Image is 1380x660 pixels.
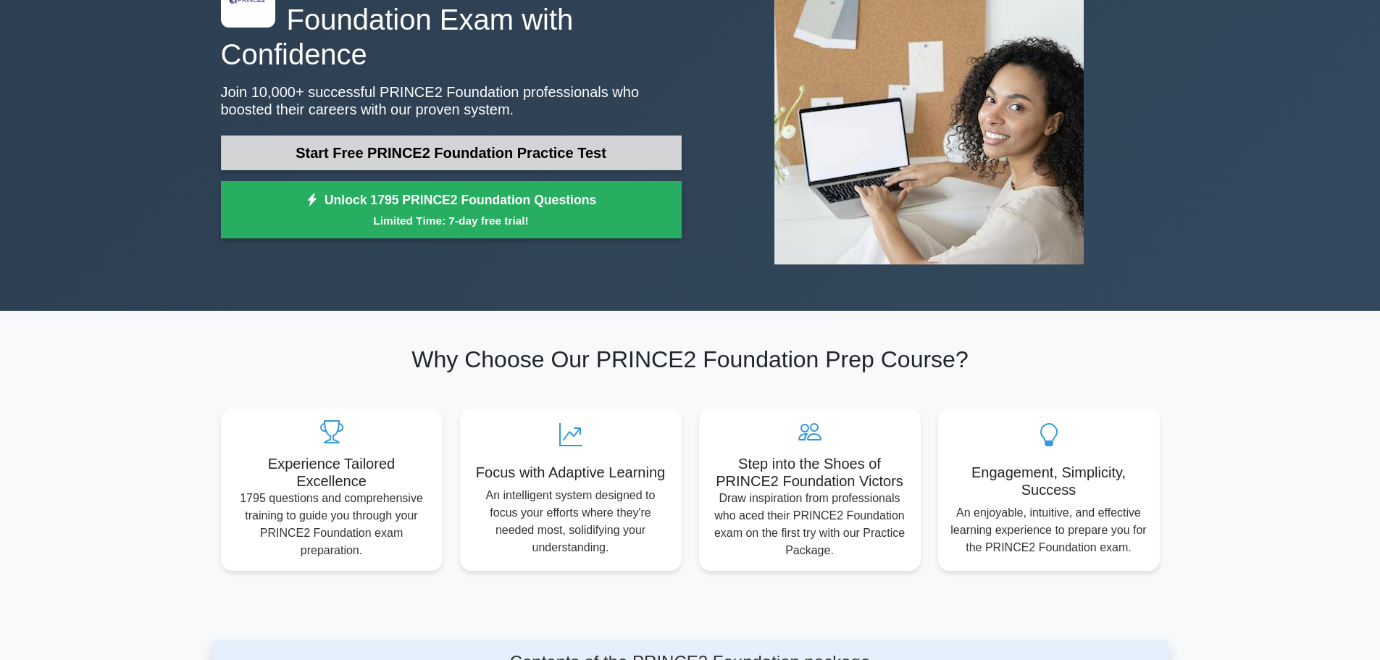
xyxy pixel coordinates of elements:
h5: Experience Tailored Excellence [233,455,431,490]
p: An enjoyable, intuitive, and effective learning experience to prepare you for the PRINCE2 Foundat... [950,504,1148,556]
a: Start Free PRINCE2 Foundation Practice Test [221,135,682,170]
p: Draw inspiration from professionals who aced their PRINCE2 Foundation exam on the first try with ... [711,490,909,559]
p: 1795 questions and comprehensive training to guide you through your PRINCE2 Foundation exam prepa... [233,490,431,559]
h5: Engagement, Simplicity, Success [950,464,1148,498]
small: Limited Time: 7-day free trial! [239,212,664,229]
p: An intelligent system designed to focus your efforts where they're needed most, solidifying your ... [472,487,670,556]
h5: Focus with Adaptive Learning [472,464,670,481]
a: Unlock 1795 PRINCE2 Foundation QuestionsLimited Time: 7-day free trial! [221,181,682,239]
p: Join 10,000+ successful PRINCE2 Foundation professionals who boosted their careers with our prove... [221,83,682,118]
h5: Step into the Shoes of PRINCE2 Foundation Victors [711,455,909,490]
h2: Why Choose Our PRINCE2 Foundation Prep Course? [221,346,1160,373]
